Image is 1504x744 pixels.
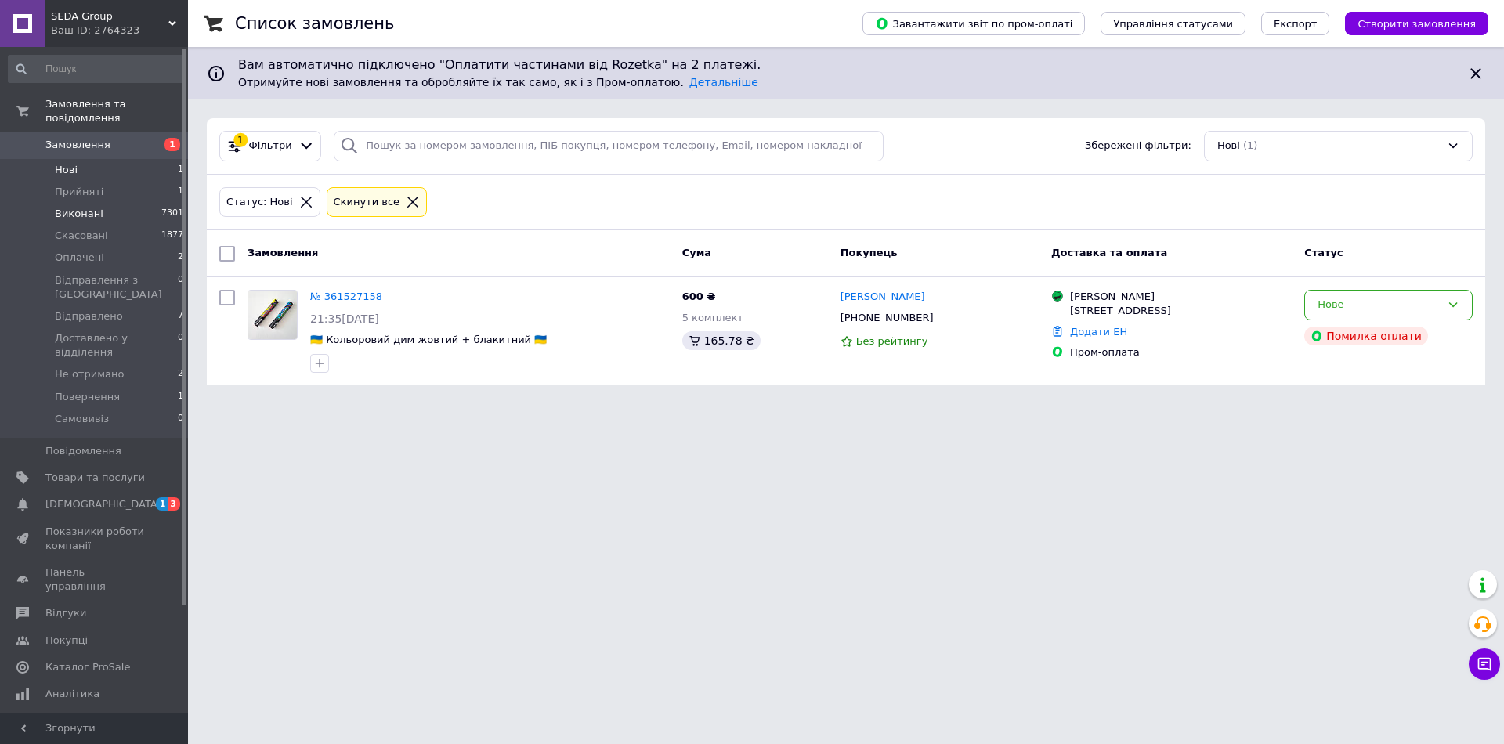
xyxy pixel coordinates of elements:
input: Пошук [8,55,185,83]
div: Cкинути все [331,194,403,211]
span: Управління статусами [1113,18,1233,30]
span: Збережені фільтри: [1085,139,1191,153]
span: 2 [178,367,183,381]
a: Створити замовлення [1329,17,1488,29]
span: 7301 [161,207,183,221]
div: [PHONE_NUMBER] [837,308,937,328]
span: Фільтри [249,139,292,153]
span: (1) [1243,139,1257,151]
button: Чат з покупцем [1469,648,1500,680]
span: 0 [178,273,183,302]
div: Помилка оплати [1304,327,1428,345]
span: Створити замовлення [1358,18,1476,30]
span: Нові [55,163,78,177]
span: Покупець [841,247,898,258]
span: 1 [178,185,183,199]
span: SEDA Group [51,9,168,23]
a: Додати ЕН [1070,326,1127,338]
span: 1 [178,390,183,404]
button: Управління статусами [1101,12,1245,35]
div: [PERSON_NAME] [1070,290,1292,304]
div: Пром-оплата [1070,345,1292,359]
span: 0 [178,412,183,426]
span: Доставлено у відділення [55,331,178,359]
span: Виконані [55,207,103,221]
div: 165.78 ₴ [682,331,761,350]
span: 7 [178,309,183,323]
div: Статус: Нові [223,194,296,211]
span: Статус [1304,247,1343,258]
span: 1 [164,138,180,151]
span: Відправлення з [GEOGRAPHIC_DATA] [55,273,178,302]
span: Скасовані [55,229,108,243]
span: Товари та послуги [45,471,145,485]
span: Замовлення [45,138,110,152]
span: 21:35[DATE] [310,312,379,325]
span: Експорт [1274,18,1318,30]
div: Ваш ID: 2764323 [51,23,188,38]
input: Пошук за номером замовлення, ПІБ покупця, номером телефону, Email, номером накладної [334,131,884,161]
a: Фото товару [248,290,298,340]
span: Аналітика [45,687,99,701]
span: Самовивіз [55,412,109,426]
span: Повернення [55,390,120,404]
a: № 361527158 [310,291,382,302]
span: Не отримано [55,367,124,381]
span: Без рейтингу [856,335,928,347]
button: Завантажити звіт по пром-оплаті [862,12,1085,35]
div: Нове [1318,297,1441,313]
span: Покупці [45,634,88,648]
span: Вам автоматично підключено "Оплатити частинами від Rozetka" на 2 платежі. [238,56,1454,74]
span: [DEMOGRAPHIC_DATA] [45,497,161,511]
span: 5 комплект [682,312,743,323]
div: [STREET_ADDRESS] [1070,304,1292,318]
span: Каталог ProSale [45,660,130,674]
img: Фото товару [248,291,297,339]
span: 0 [178,331,183,359]
span: Отримуйте нові замовлення та обробляйте їх так само, як і з Пром-оплатою. [238,76,758,88]
span: Прийняті [55,185,103,199]
span: Доставка та оплата [1051,247,1167,258]
span: Показники роботи компанії [45,525,145,553]
span: Замовлення та повідомлення [45,97,188,125]
div: 1 [233,133,248,147]
span: 1877 [161,229,183,243]
span: Панель управління [45,565,145,594]
span: Завантажити звіт по пром-оплаті [875,16,1072,31]
span: Нові [1217,139,1240,153]
span: 1 [178,163,183,177]
span: Відправлено [55,309,123,323]
a: [PERSON_NAME] [841,290,925,305]
span: Замовлення [248,247,318,258]
span: Cума [682,247,711,258]
a: 🇺🇦 Кольоровий дим жовтий + блакитний 🇺🇦 [310,334,547,345]
a: Детальніше [689,76,758,88]
span: 1 [156,497,168,511]
span: Оплачені [55,251,104,265]
span: 3 [168,497,180,511]
button: Експорт [1261,12,1330,35]
span: Повідомлення [45,444,121,458]
span: Відгуки [45,606,86,620]
button: Створити замовлення [1345,12,1488,35]
h1: Список замовлень [235,14,394,33]
span: 600 ₴ [682,291,716,302]
span: 2 [178,251,183,265]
